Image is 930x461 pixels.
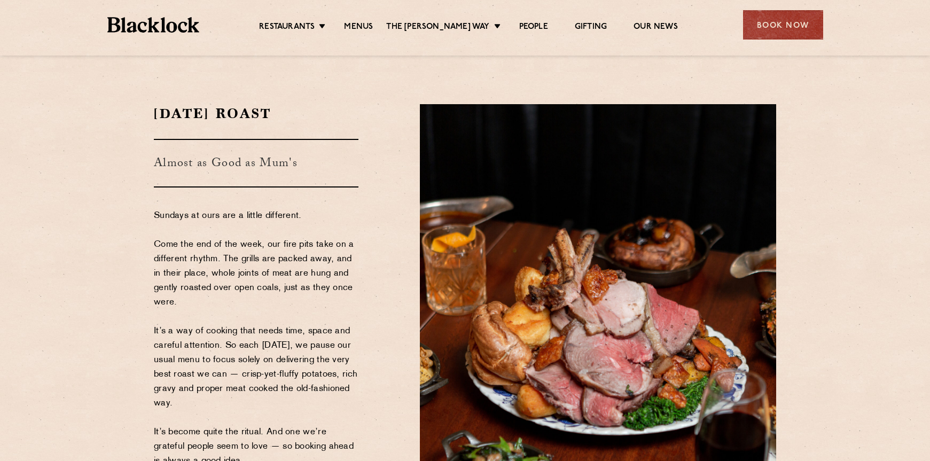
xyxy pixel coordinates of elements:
[344,22,373,34] a: Menus
[519,22,548,34] a: People
[634,22,678,34] a: Our News
[154,104,358,123] h2: [DATE] Roast
[107,17,200,33] img: BL_Textured_Logo-footer-cropped.svg
[743,10,823,40] div: Book Now
[259,22,315,34] a: Restaurants
[154,139,358,187] h3: Almost as Good as Mum's
[575,22,607,34] a: Gifting
[386,22,489,34] a: The [PERSON_NAME] Way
